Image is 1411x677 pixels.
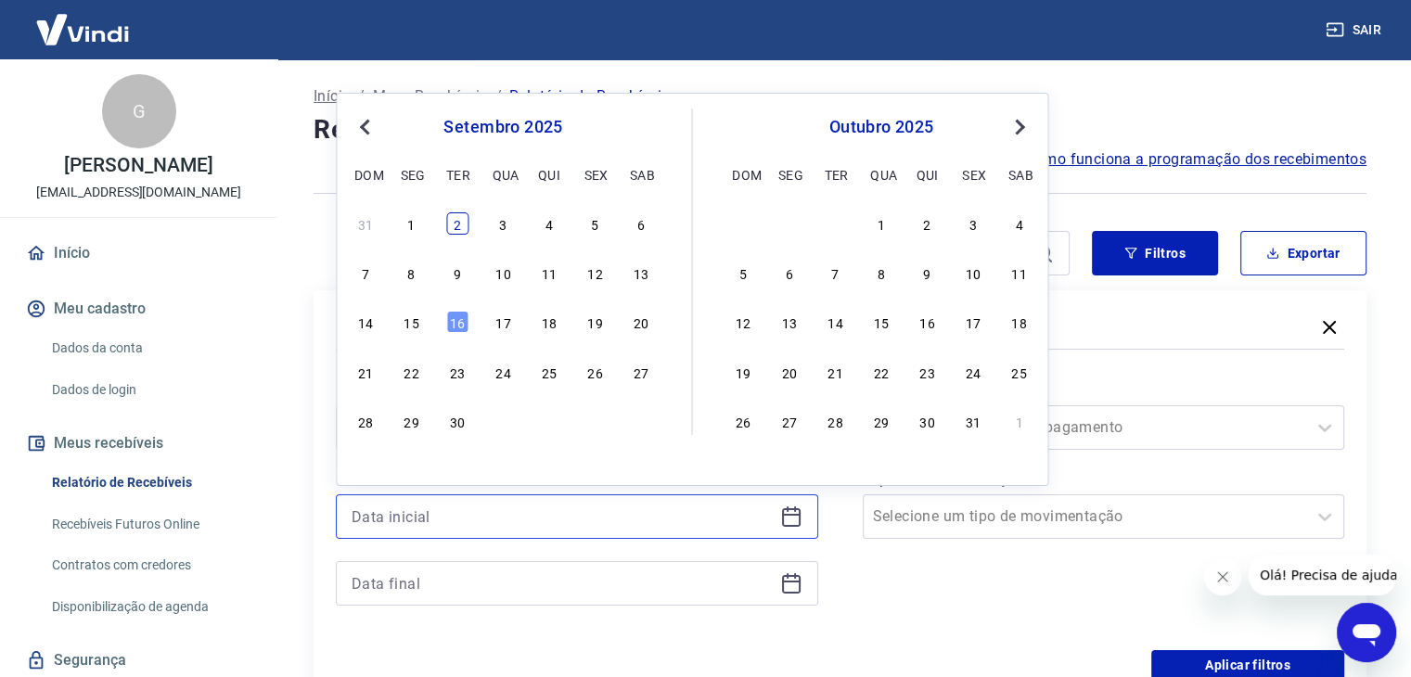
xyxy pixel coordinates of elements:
button: Exportar [1240,231,1366,275]
div: Choose quarta-feira, 8 de outubro de 2025 [870,262,892,284]
div: Choose sexta-feira, 10 de outubro de 2025 [962,262,984,284]
div: qua [492,163,514,185]
button: Sair [1322,13,1389,47]
div: Choose segunda-feira, 15 de setembro de 2025 [401,311,423,333]
div: dom [732,163,754,185]
p: / [358,85,365,108]
p: [EMAIL_ADDRESS][DOMAIN_NAME] [36,183,241,202]
div: Choose quarta-feira, 10 de setembro de 2025 [492,262,514,284]
a: Início [22,233,255,274]
div: Choose quarta-feira, 29 de outubro de 2025 [870,410,892,432]
div: Choose domingo, 7 de setembro de 2025 [354,262,377,284]
div: Choose sexta-feira, 26 de setembro de 2025 [584,361,606,383]
input: Data inicial [352,503,773,530]
button: Meu cadastro [22,288,255,329]
div: Choose domingo, 19 de outubro de 2025 [732,361,754,383]
div: Choose sábado, 18 de outubro de 2025 [1008,311,1031,333]
div: Choose quarta-feira, 22 de outubro de 2025 [870,361,892,383]
div: Choose sexta-feira, 5 de setembro de 2025 [584,212,606,235]
div: Choose quinta-feira, 4 de setembro de 2025 [538,212,560,235]
div: sex [584,163,606,185]
div: Choose terça-feira, 30 de setembro de 2025 [446,410,468,432]
label: Forma de Pagamento [866,379,1341,402]
div: Choose quinta-feira, 18 de setembro de 2025 [538,311,560,333]
a: Disponibilização de agenda [45,588,255,626]
div: Choose sexta-feira, 17 de outubro de 2025 [962,311,984,333]
span: Olá! Precisa de ajuda? [11,13,156,28]
div: Choose quinta-feira, 2 de outubro de 2025 [917,212,939,235]
a: Início [314,85,351,108]
label: Tipo de Movimentação [866,468,1341,491]
p: / [495,85,502,108]
div: Choose segunda-feira, 20 de outubro de 2025 [778,361,801,383]
div: Choose sexta-feira, 19 de setembro de 2025 [584,311,606,333]
div: ter [824,163,846,185]
div: Choose domingo, 14 de setembro de 2025 [354,311,377,333]
a: Relatório de Recebíveis [45,464,255,502]
div: sex [962,163,984,185]
div: Choose sexta-feira, 12 de setembro de 2025 [584,262,606,284]
div: Choose segunda-feira, 29 de setembro de 2025 [401,410,423,432]
div: Choose quarta-feira, 1 de outubro de 2025 [492,410,514,432]
div: Choose quinta-feira, 11 de setembro de 2025 [538,262,560,284]
div: Choose terça-feira, 14 de outubro de 2025 [824,311,846,333]
a: Dados de login [45,371,255,409]
div: Choose sexta-feira, 24 de outubro de 2025 [962,361,984,383]
div: Choose quinta-feira, 25 de setembro de 2025 [538,361,560,383]
div: outubro 2025 [730,116,1033,138]
div: seg [401,163,423,185]
iframe: Fechar mensagem [1204,558,1241,595]
a: Saiba como funciona a programação dos recebimentos [983,148,1366,171]
div: ter [446,163,468,185]
div: Choose terça-feira, 23 de setembro de 2025 [446,361,468,383]
button: Meus recebíveis [22,423,255,464]
div: Choose quarta-feira, 15 de outubro de 2025 [870,311,892,333]
div: Choose sexta-feira, 3 de outubro de 2025 [962,212,984,235]
div: Choose sábado, 27 de setembro de 2025 [630,361,652,383]
div: Choose segunda-feira, 6 de outubro de 2025 [778,262,801,284]
div: Choose terça-feira, 21 de outubro de 2025 [824,361,846,383]
div: Choose quarta-feira, 17 de setembro de 2025 [492,311,514,333]
div: setembro 2025 [352,116,654,138]
div: Choose domingo, 31 de agosto de 2025 [354,212,377,235]
div: month 2025-10 [730,210,1033,434]
button: Previous Month [353,116,376,138]
div: Choose domingo, 5 de outubro de 2025 [732,262,754,284]
div: Choose quinta-feira, 30 de outubro de 2025 [917,410,939,432]
div: Choose domingo, 28 de setembro de 2025 [732,212,754,235]
div: Choose domingo, 21 de setembro de 2025 [354,361,377,383]
div: qui [538,163,560,185]
div: Choose domingo, 28 de setembro de 2025 [354,410,377,432]
a: Contratos com credores [45,546,255,584]
div: Choose terça-feira, 16 de setembro de 2025 [446,311,468,333]
div: Choose quarta-feira, 1 de outubro de 2025 [870,212,892,235]
div: Choose sexta-feira, 31 de outubro de 2025 [962,410,984,432]
div: Choose quarta-feira, 24 de setembro de 2025 [492,361,514,383]
a: Meus Recebíveis [373,85,488,108]
div: Choose terça-feira, 28 de outubro de 2025 [824,410,846,432]
div: Choose sábado, 4 de outubro de 2025 [1008,212,1031,235]
div: Choose sábado, 1 de novembro de 2025 [1008,410,1031,432]
div: Choose domingo, 12 de outubro de 2025 [732,311,754,333]
div: Choose sábado, 20 de setembro de 2025 [630,311,652,333]
div: Choose terça-feira, 2 de setembro de 2025 [446,212,468,235]
input: Data final [352,569,773,597]
div: Choose terça-feira, 9 de setembro de 2025 [446,262,468,284]
div: Choose domingo, 26 de outubro de 2025 [732,410,754,432]
div: G [102,74,176,148]
h4: Relatório de Recebíveis [314,111,1366,148]
div: Choose terça-feira, 30 de setembro de 2025 [824,212,846,235]
div: Choose sábado, 4 de outubro de 2025 [630,410,652,432]
div: month 2025-09 [352,210,654,434]
div: Choose segunda-feira, 8 de setembro de 2025 [401,262,423,284]
p: Relatório de Recebíveis [509,85,669,108]
div: dom [354,163,377,185]
div: seg [778,163,801,185]
div: Choose sábado, 13 de setembro de 2025 [630,262,652,284]
button: Filtros [1092,231,1218,275]
div: Choose sábado, 25 de outubro de 2025 [1008,361,1031,383]
div: qui [917,163,939,185]
iframe: Botão para abrir a janela de mensagens [1337,603,1396,662]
